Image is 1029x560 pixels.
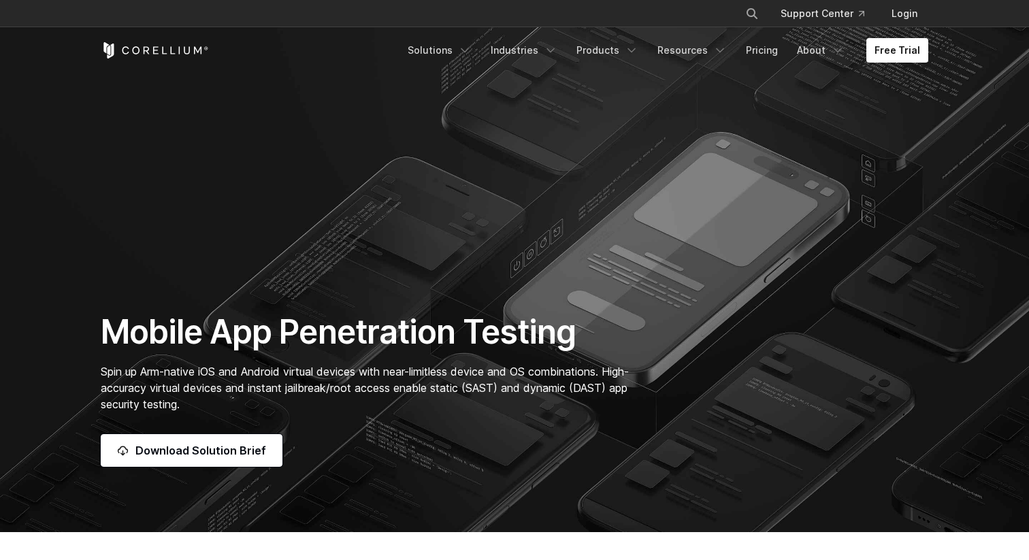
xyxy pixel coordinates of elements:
[483,38,566,63] a: Industries
[568,38,647,63] a: Products
[740,1,764,26] button: Search
[729,1,928,26] div: Navigation Menu
[399,38,480,63] a: Solutions
[101,365,629,411] span: Spin up Arm-native iOS and Android virtual devices with near-limitless device and OS combinations...
[789,38,853,63] a: About
[101,434,282,467] a: Download Solution Brief
[866,38,928,63] a: Free Trial
[738,38,786,63] a: Pricing
[135,442,266,459] span: Download Solution Brief
[399,38,928,63] div: Navigation Menu
[881,1,928,26] a: Login
[101,312,643,352] h1: Mobile App Penetration Testing
[649,38,735,63] a: Resources
[770,1,875,26] a: Support Center
[101,42,209,59] a: Corellium Home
